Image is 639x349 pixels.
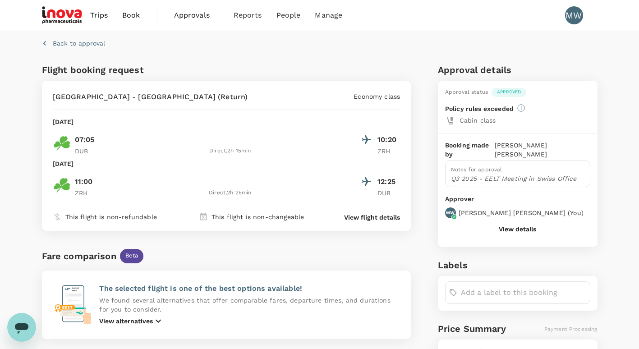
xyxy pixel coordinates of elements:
p: 07:05 [75,134,95,145]
p: 12:25 [377,176,400,187]
p: [DATE] [53,159,74,168]
div: Direct , 2h 15min [103,147,358,156]
p: DUB [377,188,400,197]
img: iNova Pharmaceuticals [42,5,83,25]
button: View flight details [344,213,400,222]
p: The selected flight is one of the best options available! [99,283,400,294]
p: Approver [445,194,590,204]
span: Approved [492,89,526,95]
p: [DATE] [53,117,74,126]
p: This flight is non-refundable [65,212,157,221]
p: [PERSON_NAME] [PERSON_NAME] [495,141,590,159]
span: Manage [315,10,342,21]
p: 10:20 [377,134,400,145]
div: Direct , 2h 25min [103,188,358,197]
div: Approval status [445,88,488,97]
p: Cabin class [460,116,590,125]
h6: Labels [438,258,598,272]
iframe: Button to launch messaging window [7,313,36,342]
img: EI [53,134,71,152]
span: People [276,10,301,21]
span: Book [122,10,140,21]
span: Approvals [174,10,219,21]
p: This flight is non-changeable [211,212,304,221]
span: Notes for approval [451,166,502,173]
p: ZRH [377,147,400,156]
p: Economy class [354,92,400,101]
p: We found several alternatives that offer comparable fares, departure times, and durations for you... [99,296,400,314]
span: Trips [90,10,108,21]
p: 11:00 [75,176,93,187]
span: Payment Processing [544,326,598,332]
div: MW [565,6,583,24]
h6: Price Summary [438,321,506,336]
input: Add a label to this booking [461,285,586,300]
p: [GEOGRAPHIC_DATA] - [GEOGRAPHIC_DATA] (Return) [53,92,248,102]
button: View details [499,225,536,233]
p: Booking made by [445,141,495,159]
h6: Approval details [438,63,598,77]
span: Reports [234,10,262,21]
div: Fare comparison [42,249,116,263]
p: DUB [75,147,97,156]
img: EI [53,176,71,194]
span: Beta [120,252,144,260]
p: Policy rules exceeded [445,104,514,113]
h6: Flight booking request [42,63,225,77]
button: Back to approval [42,39,105,48]
p: MW [446,210,455,216]
p: Q3 2025 - EELT Meeting in Swiss Office [451,174,584,183]
p: [PERSON_NAME] [PERSON_NAME] ( You ) [459,208,584,217]
p: Back to approval [53,39,105,48]
p: View alternatives [99,317,153,326]
p: ZRH [75,188,97,197]
button: View alternatives [99,316,164,326]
